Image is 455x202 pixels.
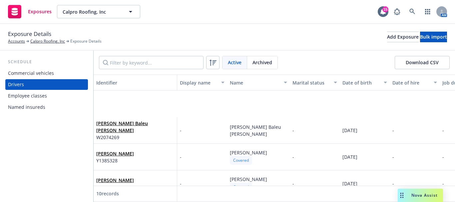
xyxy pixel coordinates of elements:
span: - [180,180,182,187]
button: Date of hire [390,75,440,91]
span: - [442,180,444,187]
span: - [292,154,294,160]
button: Display name [177,75,227,91]
span: - [392,180,394,187]
div: Schedule [5,59,88,65]
div: Date of hire [392,79,430,86]
span: [DATE] [342,127,357,133]
div: Name [230,79,280,86]
span: - [442,127,444,133]
a: Switch app [421,5,434,18]
span: - [392,127,394,133]
div: Employee classes [8,91,47,101]
button: Name [227,75,290,91]
div: Drag to move [398,189,406,202]
span: Archived [252,59,272,66]
span: - [292,127,294,133]
a: [PERSON_NAME] [96,150,134,157]
input: Filter by keyword... [99,56,204,69]
span: [PERSON_NAME] [96,150,134,157]
span: - [180,153,182,160]
div: Identifier [96,79,174,86]
button: Calpro Roofing, Inc [57,5,140,18]
button: Date of birth [340,75,390,91]
span: Nova Assist [411,192,438,198]
div: Drivers [8,79,24,90]
div: Covered [230,156,252,164]
span: [PERSON_NAME] Baleu [PERSON_NAME] [230,124,282,137]
a: Drivers [5,79,88,90]
button: Bulk import [420,32,447,42]
span: Y2344140 [96,184,134,191]
span: - [292,180,294,187]
a: Accounts [8,38,25,44]
a: [PERSON_NAME] [96,177,134,183]
span: Exposure Details [70,38,102,44]
span: - [442,154,444,160]
a: Calpro Roofing, Inc [30,38,65,44]
a: Report a Bug [390,5,404,18]
a: Search [406,5,419,18]
span: W2074269 [96,134,174,141]
button: Identifier [94,75,177,91]
button: Download CSV [395,56,450,69]
span: Exposure Details [8,30,51,38]
span: Active [228,59,241,66]
div: Covered [230,183,252,191]
span: - [180,127,182,134]
span: [DATE] [342,154,357,160]
span: Calpro Roofing, Inc [63,8,120,15]
div: Marital status [292,79,330,86]
div: 15 [382,6,388,12]
span: [PERSON_NAME] [230,176,267,182]
a: Named insureds [5,102,88,112]
button: Nova Assist [398,189,443,202]
span: 10 records [96,190,119,197]
a: Exposures [5,2,54,21]
span: [PERSON_NAME] [230,149,267,156]
span: Y1385328 [96,157,134,164]
div: Date of birth [342,79,380,86]
span: [PERSON_NAME] Baleu [PERSON_NAME] [96,120,174,134]
span: Exposures [28,9,52,14]
a: Commercial vehicles [5,68,88,79]
button: Add Exposure [387,32,419,42]
span: - [392,154,394,160]
div: Named insureds [8,102,45,112]
a: [PERSON_NAME] Baleu [PERSON_NAME] [96,120,148,133]
a: Employee classes [5,91,88,101]
span: [DATE] [342,180,357,187]
button: Marital status [290,75,340,91]
div: Display name [180,79,217,86]
div: Commercial vehicles [8,68,54,79]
